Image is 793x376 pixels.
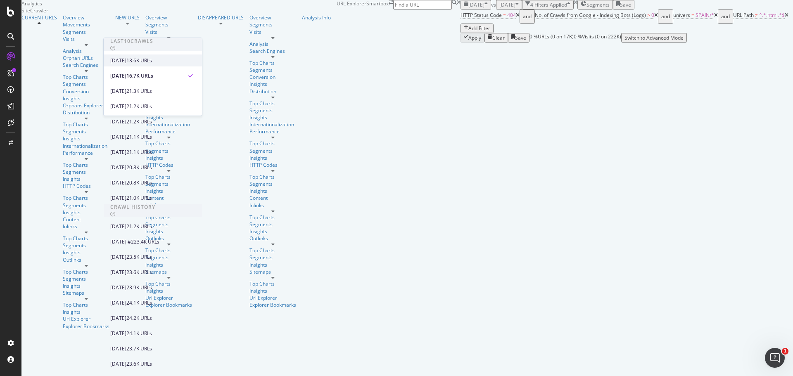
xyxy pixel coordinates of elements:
a: Orphans Explorer [63,102,109,109]
div: Top Charts [249,140,296,147]
a: Insights [249,114,296,121]
span: No. of Crawls from Google - Indexing Bots (Logs) [535,12,646,19]
div: [DATE] [110,360,126,368]
div: 21.2K URLs [126,223,152,230]
span: HTTP Status Code [461,12,502,19]
a: Inlinks [249,202,296,209]
div: Distribution [63,109,109,116]
a: Top Charts [63,73,109,80]
a: Segments [145,21,192,28]
button: Clear [484,33,508,43]
div: 24.1K URLs [126,299,152,307]
div: 23.9K URLs [126,284,152,291]
span: 2025 Oct. 6th [468,1,484,8]
a: Insights [249,287,296,294]
div: Save [620,1,631,8]
a: Url Explorer [249,294,296,301]
div: [DATE] [110,223,126,230]
div: Analysis [249,40,296,47]
div: 21.1K URLs [126,133,152,141]
a: Top Charts [63,161,109,168]
div: [DATE] [110,57,126,64]
div: 24.2K URLs [126,315,152,322]
a: Insights [63,209,109,216]
div: Overview [145,14,192,21]
button: and [658,9,673,24]
div: Top Charts [249,247,296,254]
div: Top Charts [249,59,296,66]
a: Insights [63,308,109,315]
div: Content [63,216,109,223]
div: Insights [249,228,296,235]
a: Top Charts [249,280,296,287]
div: Top Charts [63,301,109,308]
a: Segments [249,66,296,73]
div: HTTP Codes [249,161,296,168]
div: Segments [63,202,109,209]
div: Last 10 Crawls [110,38,153,45]
span: univers [673,12,690,19]
div: Add Filter [468,25,490,32]
a: Conversion [63,88,109,95]
a: Insights [63,135,109,142]
div: 0 % URLs ( 0 on 17K ) [529,33,574,43]
a: Segments [249,221,296,228]
div: [DATE] [110,315,126,322]
a: Segments [63,275,109,282]
div: 21.0K URLs [126,194,152,202]
div: Clear [492,34,505,41]
button: and [520,9,535,24]
div: Visits [249,28,296,35]
button: Add Filter [461,24,494,33]
div: Url Explorer [63,315,109,322]
div: Top Charts [249,173,296,180]
a: Movements [63,21,109,28]
a: Outlinks [63,256,109,263]
div: Overview [249,14,296,21]
div: NEW URLS [115,14,140,21]
a: Top Charts [63,194,109,201]
div: [DATE] [110,179,126,187]
div: DISAPPEARED URLS [198,14,244,21]
a: Search Engines [63,61,109,69]
a: Content [249,194,296,201]
div: 21.2K URLs [126,118,152,125]
a: Insights [63,249,109,256]
div: Segments [63,168,109,175]
a: Segments [249,21,296,28]
span: 404 [507,12,516,19]
div: 23.4K URLs [134,238,159,246]
button: Save [508,33,529,43]
a: Search Engines [249,47,296,54]
div: Internationalization [249,121,296,128]
div: 23.6K URLs [126,360,152,368]
span: Segments [586,1,610,8]
div: Segments [249,107,296,114]
a: Explorer Bookmarks [63,323,109,330]
span: ^.*.html.*$ [759,12,785,19]
a: Insights [63,175,109,182]
a: Internationalization [63,142,109,149]
div: 23.5K URLs [126,253,152,261]
a: Overview [63,14,109,21]
button: Switch to Advanced Mode [621,33,687,43]
a: Insights [249,80,296,87]
a: Visits [145,28,192,35]
div: and [721,11,730,22]
div: and [523,11,532,22]
div: [DATE] [110,330,126,337]
a: Distribution [249,88,296,95]
div: [DATE] [110,284,126,291]
a: Explorer Bookmarks [249,301,296,308]
a: Inlinks [63,223,109,230]
span: 1 [782,348,788,355]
